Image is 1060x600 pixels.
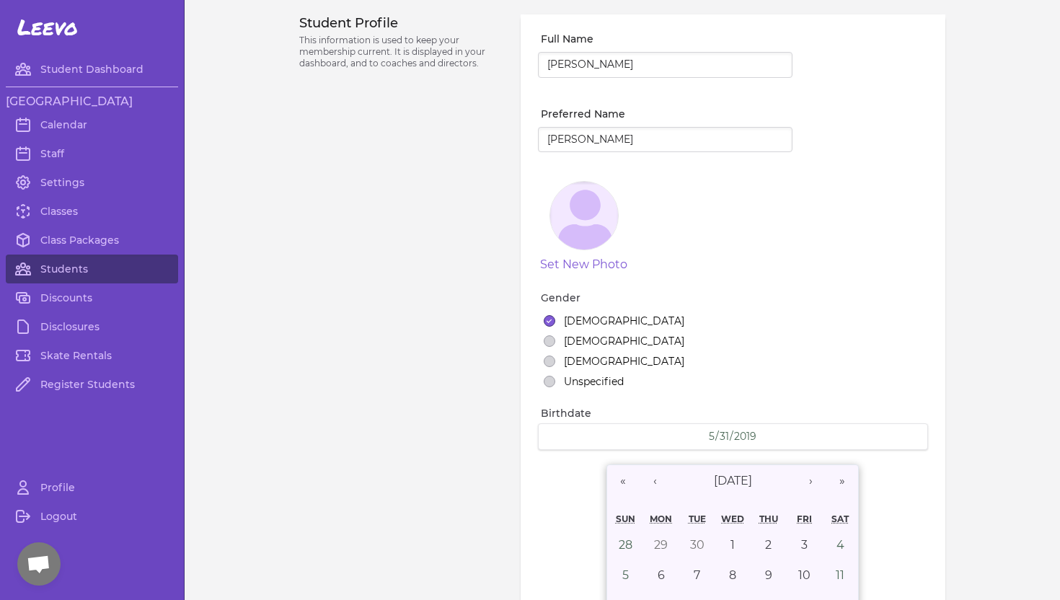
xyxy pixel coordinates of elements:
abbr: May 9, 2019 [765,568,772,582]
abbr: May 5, 2019 [622,568,629,582]
abbr: May 8, 2019 [729,568,736,582]
button: May 3, 2019 [787,530,823,560]
button: April 28, 2019 [607,530,643,560]
p: This information is used to keep your membership current. It is displayed in your dashboard, and ... [299,35,503,69]
button: May 11, 2019 [823,560,859,591]
a: Profile [6,473,178,502]
a: Open chat [17,542,61,586]
button: April 30, 2019 [679,530,715,560]
button: Set New Photo [540,256,627,273]
button: May 6, 2019 [643,560,679,591]
abbr: May 4, 2019 [836,538,844,552]
a: Calendar [6,110,178,139]
button: › [795,465,826,497]
abbr: May 6, 2019 [658,568,665,582]
span: / [730,429,733,444]
a: Disclosures [6,312,178,341]
abbr: Sunday [616,513,635,524]
span: Leevo [17,14,78,40]
button: May 9, 2019 [751,560,787,591]
abbr: Saturday [831,513,849,524]
abbr: Wednesday [721,513,744,524]
a: Skate Rentals [6,341,178,370]
h3: Student Profile [299,14,503,32]
input: YYYY [733,430,757,444]
button: » [826,465,858,497]
abbr: May 2, 2019 [765,538,772,552]
button: May 10, 2019 [787,560,823,591]
button: April 29, 2019 [643,530,679,560]
button: ‹ [639,465,671,497]
abbr: May 10, 2019 [798,568,811,582]
button: May 7, 2019 [679,560,715,591]
a: Class Packages [6,226,178,255]
button: [DATE] [671,465,795,497]
abbr: May 1, 2019 [730,538,735,552]
a: Register Students [6,370,178,399]
button: May 4, 2019 [823,530,859,560]
abbr: May 7, 2019 [694,568,700,582]
abbr: Friday [797,513,812,524]
h3: [GEOGRAPHIC_DATA] [6,93,178,110]
a: Discounts [6,283,178,312]
input: DD [719,430,730,444]
input: MM [708,430,715,444]
label: [DEMOGRAPHIC_DATA] [564,314,684,328]
a: Staff [6,139,178,168]
a: Logout [6,502,178,531]
label: Full Name [541,32,792,46]
abbr: Tuesday [689,513,706,524]
button: May 2, 2019 [751,530,787,560]
abbr: April 28, 2019 [619,538,632,552]
button: May 8, 2019 [715,560,751,591]
span: / [715,429,719,444]
span: [DATE] [714,474,752,487]
button: May 1, 2019 [715,530,751,560]
input: Richard Button [538,52,792,78]
abbr: April 30, 2019 [690,538,705,552]
label: Unspecified [564,374,624,389]
abbr: Monday [650,513,672,524]
abbr: April 29, 2019 [654,538,668,552]
label: Gender [541,291,928,305]
a: Settings [6,168,178,197]
label: [DEMOGRAPHIC_DATA] [564,354,684,369]
label: Birthdate [541,406,928,420]
abbr: May 3, 2019 [801,538,808,552]
input: Richard [538,127,792,153]
a: Students [6,255,178,283]
a: Student Dashboard [6,55,178,84]
abbr: May 11, 2019 [836,568,844,582]
label: [DEMOGRAPHIC_DATA] [564,334,684,348]
button: May 5, 2019 [607,560,643,591]
a: Classes [6,197,178,226]
abbr: Thursday [759,513,778,524]
button: « [607,465,639,497]
label: Preferred Name [541,107,792,121]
